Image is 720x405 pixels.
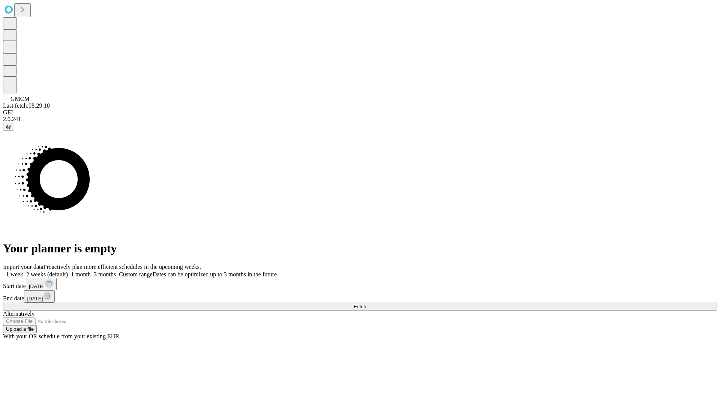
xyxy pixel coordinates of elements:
[3,310,34,317] span: Alternatively
[3,102,50,109] span: Last fetch: 08:29:10
[3,241,717,255] h1: Your planner is empty
[3,109,717,116] div: GEI
[3,123,14,130] button: @
[153,271,278,277] span: Dates can be optimized up to 3 months in the future.
[3,116,717,123] div: 2.0.241
[6,271,23,277] span: 1 week
[26,271,68,277] span: 2 weeks (default)
[10,96,30,102] span: GMCM
[43,264,201,270] span: Proactively plan more efficient schedules in the upcoming weeks.
[354,304,366,309] span: Fetch
[29,283,45,289] span: [DATE]
[3,264,43,270] span: Import your data
[3,303,717,310] button: Fetch
[71,271,91,277] span: 1 month
[6,124,11,129] span: @
[27,296,43,301] span: [DATE]
[119,271,152,277] span: Custom range
[3,325,37,333] button: Upload a file
[24,290,55,303] button: [DATE]
[94,271,116,277] span: 3 months
[3,333,119,339] span: With your OR schedule from your existing EHR
[3,278,717,290] div: Start date
[3,290,717,303] div: End date
[26,278,57,290] button: [DATE]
